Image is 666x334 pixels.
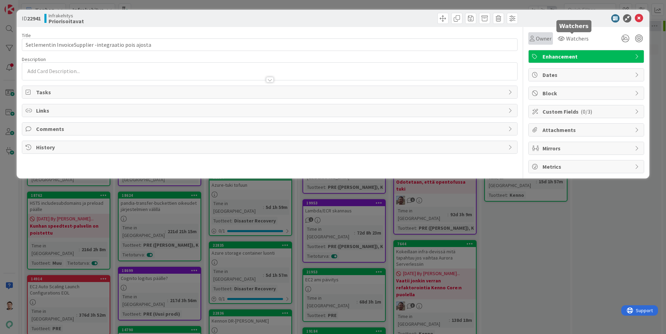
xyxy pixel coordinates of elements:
span: Tasks [36,88,505,96]
span: Enhancement [543,52,631,61]
span: ( 0/3 ) [581,108,592,115]
h5: Watchers [559,23,589,29]
b: 22941 [27,15,41,22]
span: Metrics [543,162,631,171]
span: Custom Fields [543,107,631,116]
span: Links [36,106,505,115]
label: Title [22,32,31,38]
input: type card name here... [22,38,518,51]
span: ID [22,14,41,23]
b: Priorisoitavat [49,18,84,24]
span: Dates [543,71,631,79]
span: Attachments [543,126,631,134]
span: Owner [536,34,552,43]
span: History [36,143,505,151]
span: Watchers [566,34,589,43]
span: Infrakehitys [49,13,84,18]
span: Block [543,89,631,97]
span: Description [22,56,46,62]
span: Support [15,1,32,9]
span: Mirrors [543,144,631,152]
span: Comments [36,125,505,133]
